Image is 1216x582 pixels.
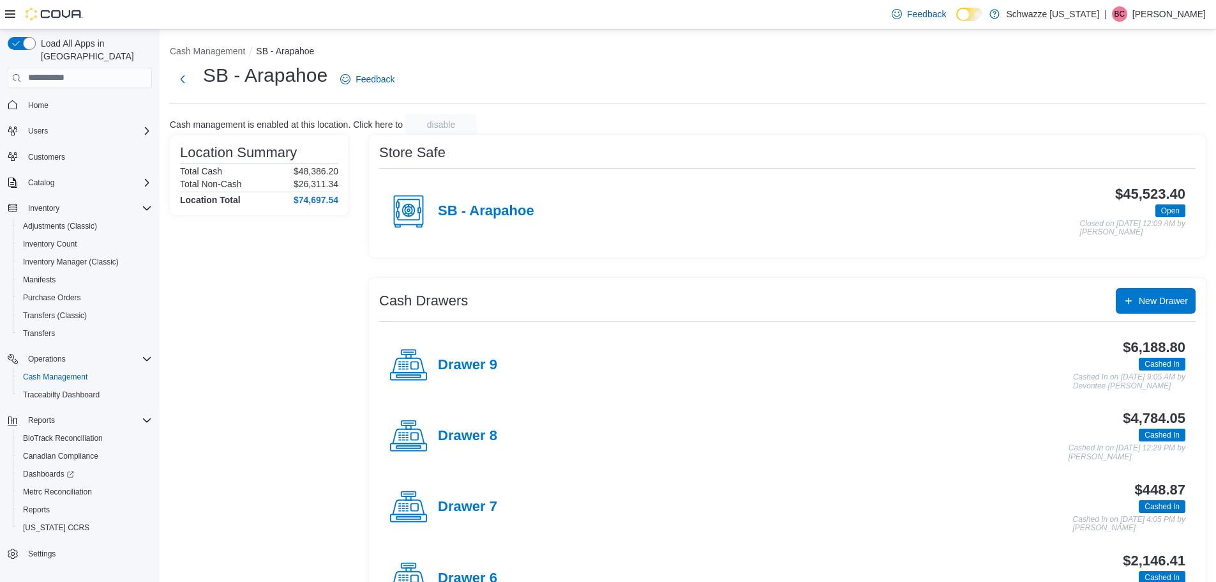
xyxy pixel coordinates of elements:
span: Traceabilty Dashboard [18,387,152,402]
span: Transfers (Classic) [23,310,87,321]
a: Settings [23,546,61,562]
span: Cashed In [1139,358,1185,371]
input: Dark Mode [956,8,983,21]
h3: $2,146.41 [1123,553,1185,569]
h4: $74,697.54 [294,195,338,205]
a: Feedback [335,66,400,92]
h4: Location Total [180,195,241,205]
span: Feedback [907,8,946,20]
button: Manifests [13,271,157,289]
button: Cash Management [13,368,157,386]
span: Cashed In [1139,500,1185,513]
span: Manifests [23,275,56,285]
span: Cash Management [18,369,152,385]
p: [PERSON_NAME] [1132,6,1206,22]
button: Reports [13,501,157,519]
h6: Total Non-Cash [180,179,242,189]
span: Feedback [356,73,394,86]
p: | [1104,6,1107,22]
span: Inventory [23,201,152,216]
a: Adjustments (Classic) [18,218,102,234]
a: Canadian Compliance [18,448,103,464]
p: Cash management is enabled at this location. Click here to [170,119,403,130]
p: Cashed In on [DATE] 4:05 PM by [PERSON_NAME] [1072,516,1185,533]
span: Users [23,123,152,139]
span: Manifests [18,272,152,287]
button: Users [23,123,53,139]
h1: SB - Arapahoe [203,63,327,88]
span: Home [23,97,152,113]
span: Inventory Count [23,239,77,249]
span: Operations [23,351,152,367]
nav: An example of EuiBreadcrumbs [170,45,1206,60]
button: Transfers (Classic) [13,307,157,325]
button: Transfers [13,325,157,342]
button: Home [3,96,157,114]
a: Customers [23,149,70,165]
button: New Drawer [1116,288,1196,314]
span: Users [28,126,48,136]
button: Reports [3,411,157,429]
button: Cash Management [170,46,245,56]
button: Inventory [23,201,64,216]
h3: $448.87 [1135,482,1185,498]
div: Brennan Croy [1112,6,1127,22]
button: Catalog [23,175,59,190]
button: Metrc Reconciliation [13,483,157,501]
h4: SB - Arapahoe [438,203,534,220]
p: Schwazze [US_STATE] [1006,6,1099,22]
span: Dashboards [23,469,74,479]
button: Settings [3,544,157,563]
h3: Store Safe [379,145,446,160]
button: BioTrack Reconciliation [13,429,157,447]
span: Washington CCRS [18,520,152,535]
span: Catalog [28,178,54,188]
button: Adjustments (Classic) [13,217,157,235]
p: $48,386.20 [294,166,338,176]
p: Cashed In on [DATE] 12:29 PM by [PERSON_NAME] [1069,444,1185,461]
span: Load All Apps in [GEOGRAPHIC_DATA] [36,37,152,63]
a: Metrc Reconciliation [18,484,97,500]
span: BC [1115,6,1125,22]
span: Reports [28,415,55,425]
span: Inventory Manager (Classic) [23,257,119,267]
h4: Drawer 8 [438,428,497,445]
span: Transfers [23,328,55,339]
span: Transfers [18,326,152,341]
span: Inventory Count [18,236,152,252]
button: [US_STATE] CCRS [13,519,157,537]
span: disable [427,118,455,131]
span: Dashboards [18,466,152,482]
span: Customers [23,149,152,165]
a: [US_STATE] CCRS [18,520,94,535]
span: Inventory Manager (Classic) [18,254,152,270]
span: Metrc Reconciliation [18,484,152,500]
a: Traceabilty Dashboard [18,387,105,402]
span: Cashed In [1145,501,1180,512]
span: Inventory [28,203,59,213]
a: Home [23,98,54,113]
span: Reports [23,413,152,428]
span: Purchase Orders [23,293,81,303]
button: Users [3,122,157,140]
button: Inventory Count [13,235,157,253]
button: Canadian Compliance [13,447,157,465]
button: Catalog [3,174,157,192]
h3: Location Summary [180,145,297,160]
span: Customers [28,152,65,162]
button: Traceabilty Dashboard [13,386,157,404]
a: Inventory Count [18,236,82,252]
span: New Drawer [1139,295,1188,307]
h6: Total Cash [180,166,222,176]
h4: Drawer 7 [438,499,497,516]
button: Customers [3,148,157,166]
h3: Cash Drawers [379,293,468,309]
span: Reports [23,505,50,515]
a: Transfers [18,326,60,341]
button: Operations [23,351,71,367]
a: Dashboards [13,465,157,483]
span: Catalog [23,175,152,190]
p: Closed on [DATE] 12:09 AM by [PERSON_NAME] [1080,220,1185,237]
span: Home [28,100,49,111]
a: Transfers (Classic) [18,308,92,323]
